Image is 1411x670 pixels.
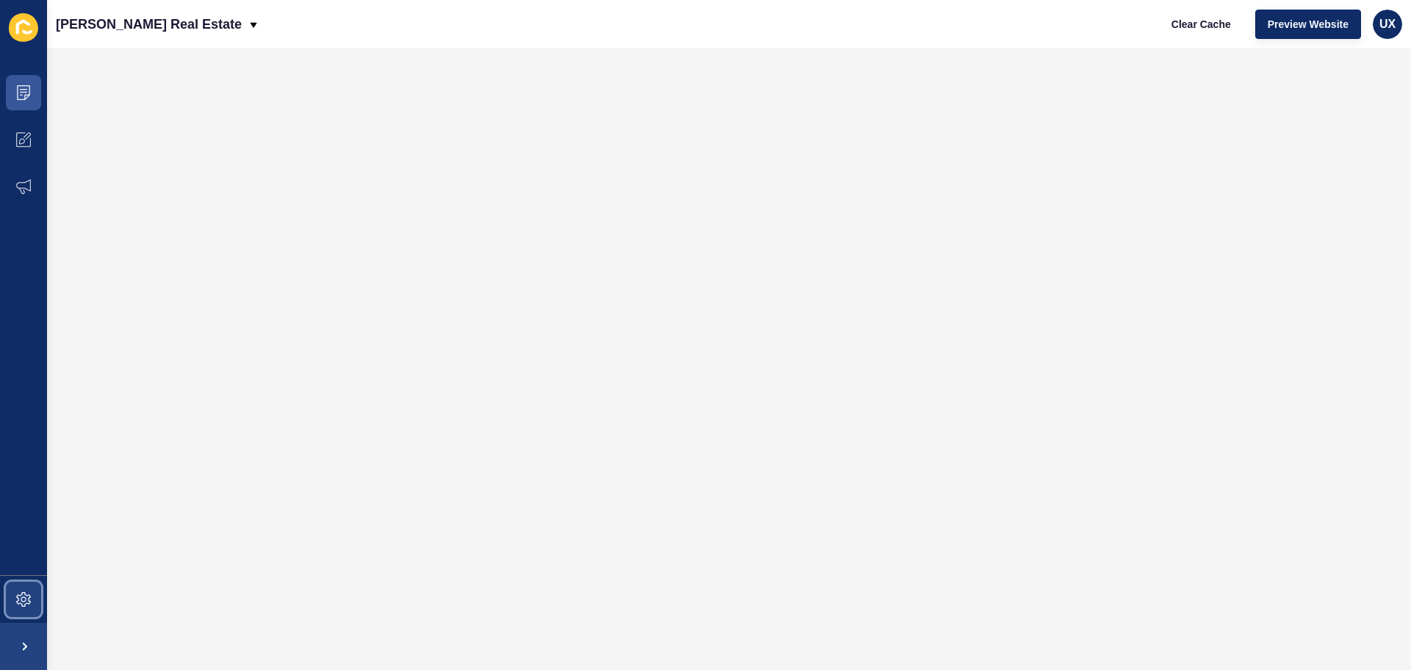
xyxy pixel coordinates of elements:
button: Clear Cache [1159,10,1243,39]
span: UX [1379,17,1396,32]
p: [PERSON_NAME] Real Estate [56,6,242,43]
span: Preview Website [1268,17,1349,32]
span: Clear Cache [1171,17,1231,32]
button: Preview Website [1255,10,1361,39]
